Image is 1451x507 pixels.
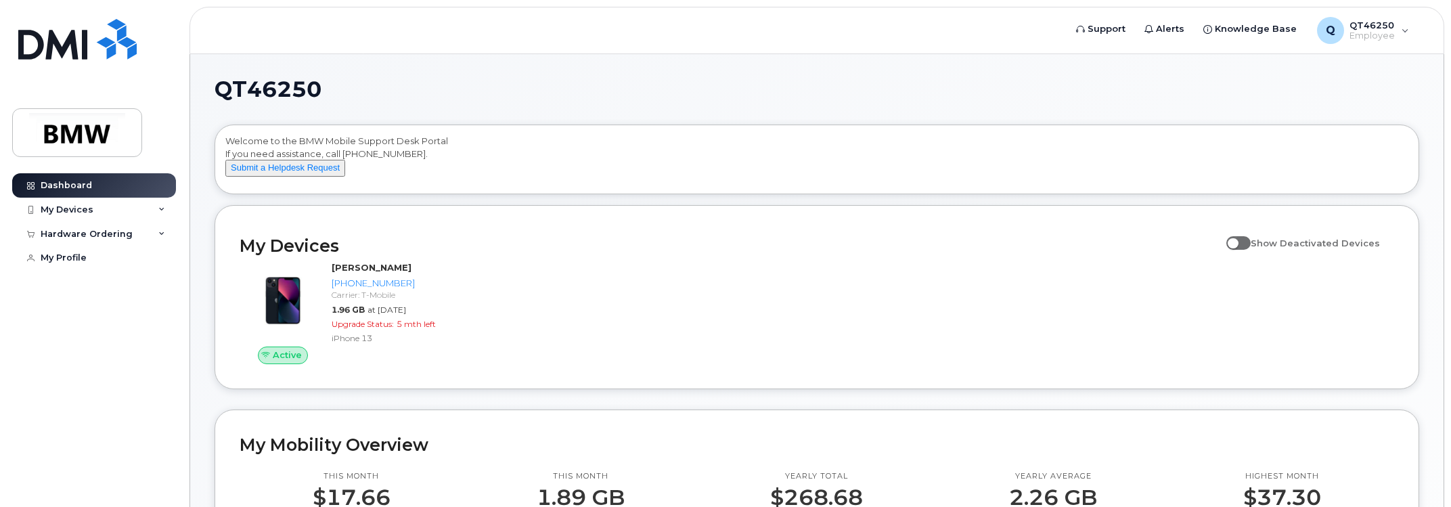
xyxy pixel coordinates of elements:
[1243,471,1321,482] p: Highest month
[215,79,321,100] span: QT46250
[367,305,406,315] span: at [DATE]
[240,435,1394,455] h2: My Mobility Overview
[332,277,511,290] div: [PHONE_NUMBER]
[225,160,345,177] button: Submit a Helpdesk Request
[240,261,516,364] a: Active[PERSON_NAME][PHONE_NUMBER]Carrier: T-Mobile1.96 GBat [DATE]Upgrade Status:5 mth leftiPhone 13
[332,289,511,301] div: Carrier: T-Mobile
[1226,230,1237,241] input: Show Deactivated Devices
[397,319,436,329] span: 5 mth left
[537,471,625,482] p: This month
[225,135,1408,189] div: Welcome to the BMW Mobile Support Desk Portal If you need assistance, call [PHONE_NUMBER].
[332,305,365,315] span: 1.96 GB
[250,268,315,333] img: image20231002-3703462-1ig824h.jpeg
[313,471,390,482] p: This month
[770,471,863,482] p: Yearly total
[332,319,394,329] span: Upgrade Status:
[225,162,345,173] a: Submit a Helpdesk Request
[1251,238,1380,248] span: Show Deactivated Devices
[240,236,1220,256] h2: My Devices
[273,349,302,361] span: Active
[332,262,411,273] strong: [PERSON_NAME]
[332,332,511,344] div: iPhone 13
[1009,471,1097,482] p: Yearly average
[1392,448,1441,497] iframe: Messenger Launcher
